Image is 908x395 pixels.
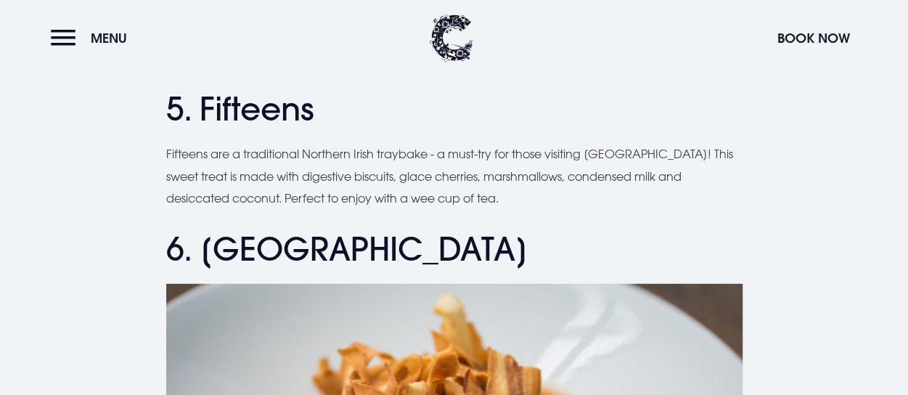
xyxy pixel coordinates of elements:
button: Book Now [770,23,857,54]
span: Menu [91,30,127,46]
img: Clandeboye Lodge [430,15,473,62]
button: Menu [51,23,134,54]
h2: 6. [GEOGRAPHIC_DATA] [166,230,743,269]
p: Fifteens are a traditional Northern Irish traybake - a must-try for those visiting [GEOGRAPHIC_DA... [166,143,743,209]
h2: 5. Fifteens [166,90,743,129]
